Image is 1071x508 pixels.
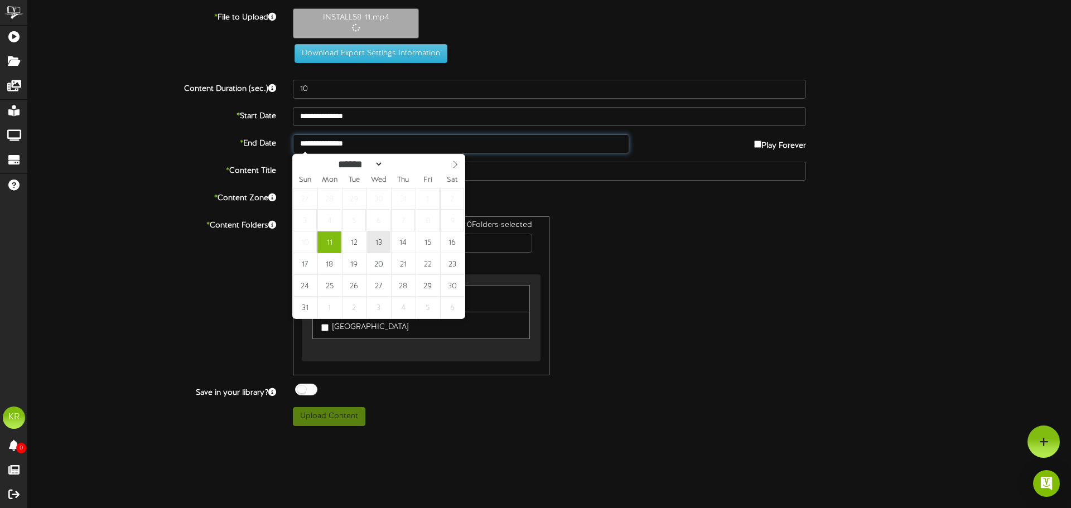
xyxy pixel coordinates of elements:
[20,80,284,95] label: Content Duration (sec.)
[391,275,415,297] span: August 28, 2025
[317,253,341,275] span: August 18, 2025
[293,162,806,181] input: Title of this Content
[20,216,284,231] label: Content Folders
[342,275,366,297] span: August 26, 2025
[293,210,317,231] span: August 3, 2025
[416,297,440,318] span: September 5, 2025
[754,134,806,152] label: Play Forever
[342,253,366,275] span: August 19, 2025
[366,253,390,275] span: August 20, 2025
[293,231,317,253] span: August 10, 2025
[416,253,440,275] span: August 22, 2025
[20,8,284,23] label: File to Upload
[391,177,416,184] span: Thu
[321,324,329,331] input: [GEOGRAPHIC_DATA]
[16,443,26,453] span: 0
[416,188,440,210] span: August 1, 2025
[342,297,366,318] span: September 2, 2025
[293,407,365,426] button: Upload Content
[440,253,464,275] span: August 23, 2025
[342,231,366,253] span: August 12, 2025
[293,177,317,184] span: Sun
[342,210,366,231] span: August 5, 2025
[383,158,423,170] input: Year
[293,275,317,297] span: August 24, 2025
[321,318,408,333] label: [GEOGRAPHIC_DATA]
[391,253,415,275] span: August 21, 2025
[293,297,317,318] span: August 31, 2025
[1033,470,1060,497] div: Open Intercom Messenger
[440,297,464,318] span: September 6, 2025
[317,231,341,253] span: August 11, 2025
[440,177,465,184] span: Sat
[440,188,464,210] span: August 2, 2025
[20,162,284,177] label: Content Title
[317,275,341,297] span: August 25, 2025
[391,231,415,253] span: August 14, 2025
[754,141,761,148] input: Play Forever
[440,210,464,231] span: August 9, 2025
[416,210,440,231] span: August 8, 2025
[342,188,366,210] span: July 29, 2025
[293,188,317,210] span: July 27, 2025
[20,134,284,149] label: End Date
[295,44,447,63] button: Download Export Settings Information
[416,275,440,297] span: August 29, 2025
[20,384,284,399] label: Save in your library?
[289,49,447,57] a: Download Export Settings Information
[317,188,341,210] span: July 28, 2025
[20,107,284,122] label: Start Date
[366,275,390,297] span: August 27, 2025
[3,407,25,429] div: KR
[317,177,342,184] span: Mon
[366,297,390,318] span: September 3, 2025
[20,189,284,204] label: Content Zone
[317,297,341,318] span: September 1, 2025
[293,253,317,275] span: August 17, 2025
[366,188,390,210] span: July 30, 2025
[366,210,390,231] span: August 6, 2025
[440,231,464,253] span: August 16, 2025
[391,210,415,231] span: August 7, 2025
[317,210,341,231] span: August 4, 2025
[391,297,415,318] span: September 4, 2025
[416,177,440,184] span: Fri
[366,177,391,184] span: Wed
[416,231,440,253] span: August 15, 2025
[440,275,464,297] span: August 30, 2025
[342,177,366,184] span: Tue
[391,188,415,210] span: July 31, 2025
[366,231,390,253] span: August 13, 2025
